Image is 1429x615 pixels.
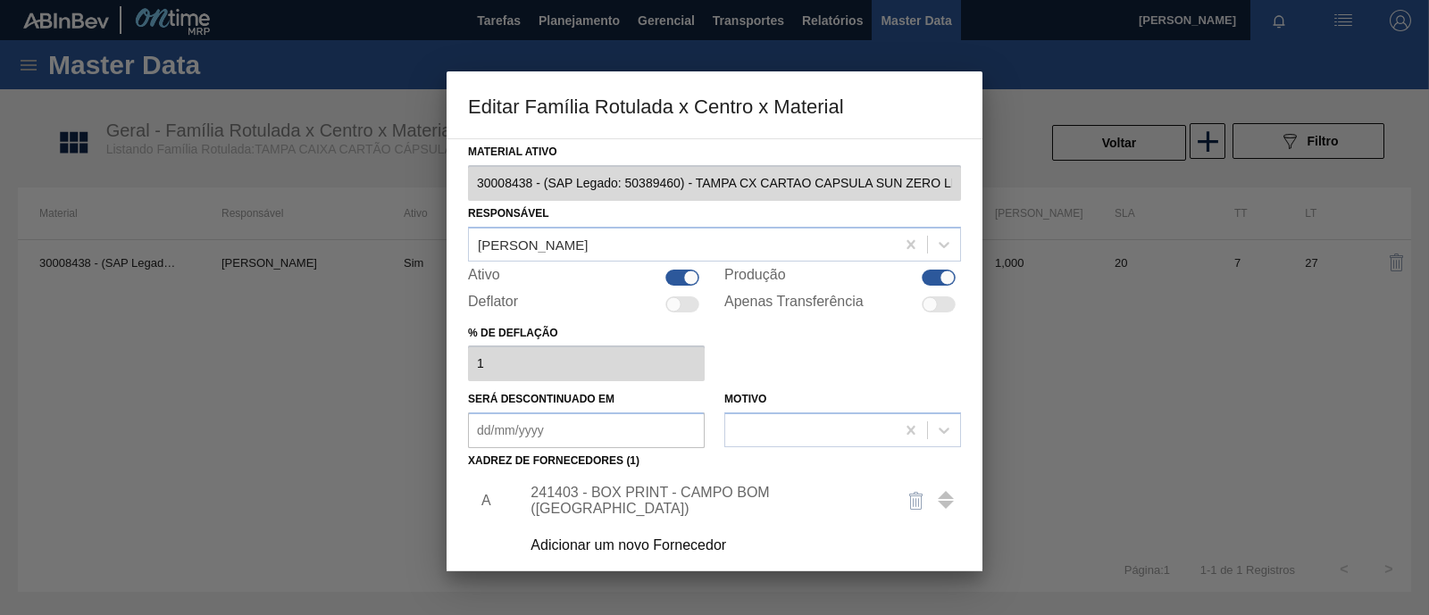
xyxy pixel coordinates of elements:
[468,320,705,346] label: % de deflação
[468,412,705,448] input: dd/mm/yyyy
[895,479,938,522] button: delete-icon
[468,393,614,405] label: Será descontinuado em
[906,490,927,511] img: delete-icon
[478,237,588,252] div: [PERSON_NAME]
[468,267,500,288] label: Ativo
[468,207,549,220] label: Responsável
[447,71,982,139] h3: Editar Família Rotulada x Centro x Material
[531,485,881,517] div: 241403 - BOX PRINT - CAMPO BOM ([GEOGRAPHIC_DATA])
[468,454,639,467] label: Xadrez de Fornecedores (1)
[724,294,864,315] label: Apenas Transferência
[468,294,518,315] label: Deflator
[468,139,961,165] label: Material ativo
[724,393,766,405] label: Motivo
[468,478,496,523] li: A
[531,537,881,553] div: Adicionar um novo Fornecedor
[724,267,786,288] label: Produção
